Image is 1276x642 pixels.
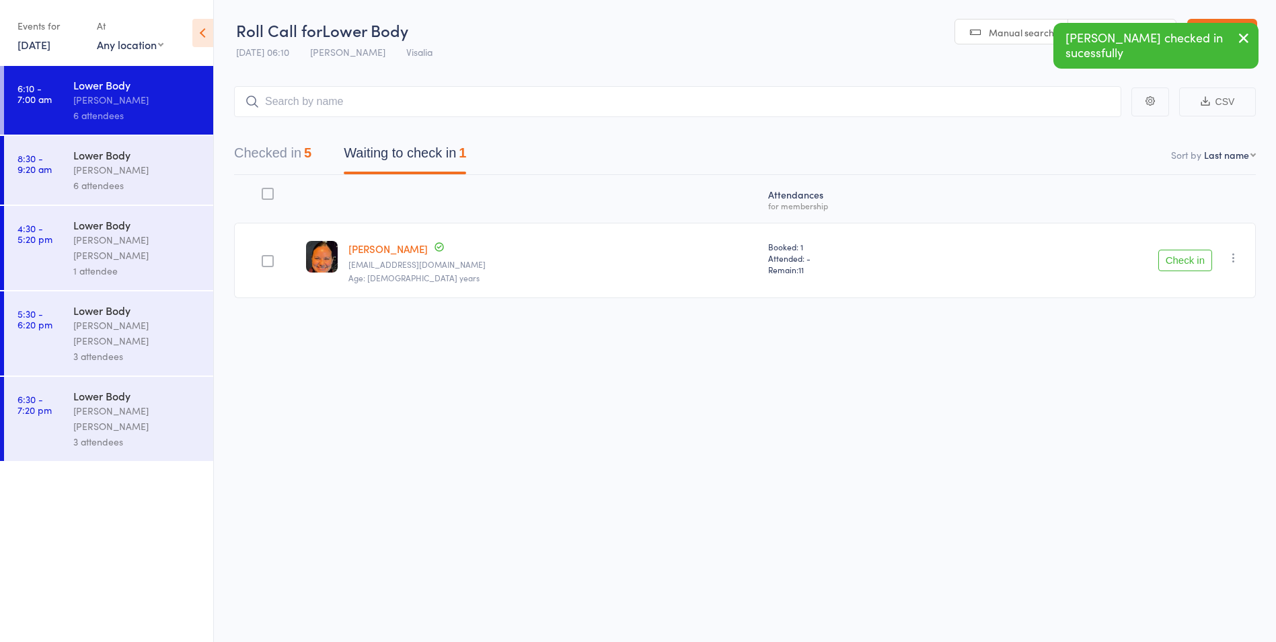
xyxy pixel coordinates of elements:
time: 5:30 - 6:20 pm [17,308,52,330]
span: [PERSON_NAME] [310,45,385,59]
time: 8:30 - 9:20 am [17,153,52,174]
span: Manual search [989,26,1054,39]
div: 1 attendee [73,263,202,279]
div: [PERSON_NAME] [PERSON_NAME] [73,318,202,349]
a: 6:10 -7:00 amLower Body[PERSON_NAME]6 attendees [4,66,213,135]
div: 1 [459,145,466,160]
button: Waiting to check in1 [344,139,466,174]
span: Visalia [406,45,433,59]
div: [PERSON_NAME] [73,92,202,108]
span: 11 [798,264,804,275]
div: for membership [768,201,958,210]
span: Age: [DEMOGRAPHIC_DATA] years [348,272,480,283]
a: Exit roll call [1187,19,1257,46]
span: Booked: 1 [768,241,958,252]
div: Lower Body [73,77,202,92]
button: Checked in5 [234,139,311,174]
time: 6:10 - 7:00 am [17,83,52,104]
span: [DATE] 06:10 [236,45,289,59]
div: Lower Body [73,303,202,318]
span: Attended: - [768,252,958,264]
button: Check in [1158,250,1212,271]
div: At [97,15,163,37]
div: [PERSON_NAME] [73,162,202,178]
div: 5 [304,145,311,160]
div: Lower Body [73,147,202,162]
div: Last name [1204,148,1249,162]
div: [PERSON_NAME] [PERSON_NAME] [73,232,202,263]
small: Cocostarr_4@hotmail.com [348,260,757,269]
a: 6:30 -7:20 pmLower Body[PERSON_NAME] [PERSON_NAME]3 attendees [4,377,213,461]
div: Lower Body [73,388,202,403]
a: 8:30 -9:20 amLower Body[PERSON_NAME]6 attendees [4,136,213,205]
label: Sort by [1171,148,1201,162]
div: 3 attendees [73,434,202,450]
div: Events for [17,15,83,37]
div: Lower Body [73,217,202,232]
div: [PERSON_NAME] [PERSON_NAME] [73,403,202,434]
div: 3 attendees [73,349,202,364]
span: Roll Call for [236,19,322,41]
span: Remain: [768,264,958,275]
time: 4:30 - 5:20 pm [17,223,52,244]
a: 5:30 -6:20 pmLower Body[PERSON_NAME] [PERSON_NAME]3 attendees [4,291,213,376]
div: Any location [97,37,163,52]
div: 6 attendees [73,108,202,123]
a: [DATE] [17,37,50,52]
div: 6 attendees [73,178,202,193]
input: Search by name [234,86,1121,117]
a: 4:30 -5:20 pmLower Body[PERSON_NAME] [PERSON_NAME]1 attendee [4,206,213,290]
div: Atten­dances [763,181,963,217]
div: [PERSON_NAME] checked in sucessfully [1053,23,1259,69]
img: image1742317554.png [306,241,338,273]
a: [PERSON_NAME] [348,242,428,256]
time: 6:30 - 7:20 pm [17,394,52,415]
span: Lower Body [322,19,408,41]
button: CSV [1179,87,1256,116]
